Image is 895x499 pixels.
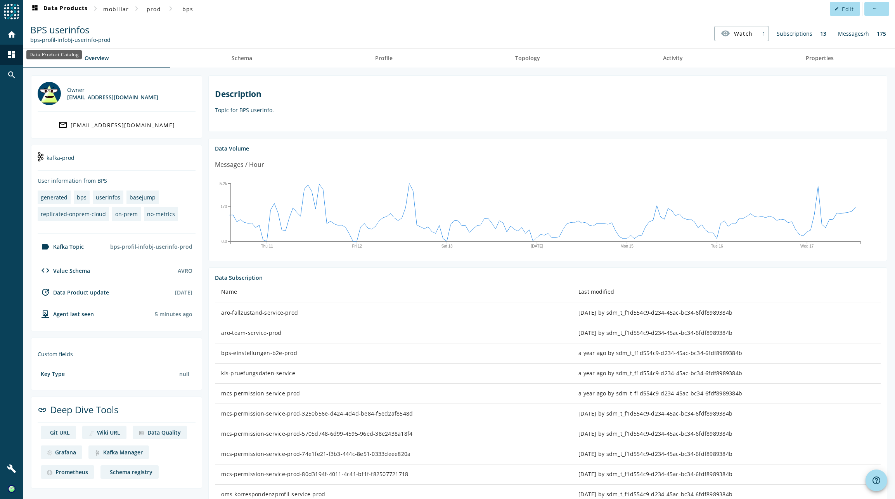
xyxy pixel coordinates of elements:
[7,70,16,80] mat-icon: search
[103,5,129,13] span: mobiliar
[30,23,89,36] span: BPS userinfos
[82,426,126,439] a: deep dive imageWiki URL
[166,4,175,13] mat-icon: chevron_right
[133,426,187,439] a: deep dive imageData Quality
[38,177,196,184] div: User information from BPS
[103,449,143,456] div: Kafka Manager
[711,244,723,248] text: Tue 16
[95,450,100,456] img: deep dive image
[67,86,158,94] div: Owner
[221,490,566,498] div: oms-korrespondenzprofil-service-prod
[30,4,40,14] mat-icon: dashboard
[97,429,120,436] div: Wiki URL
[182,5,194,13] span: bps
[221,329,566,337] div: aro-team-service-prod
[58,120,68,130] mat-icon: mail_outline
[215,106,881,114] p: Topic for BPS userinfo.
[834,26,873,41] div: Messages/h
[26,50,82,59] div: Data Product Catalog
[85,55,109,61] span: Overview
[147,5,161,13] span: prod
[71,121,175,129] div: [EMAIL_ADDRESS][DOMAIN_NAME]
[221,410,566,418] div: mcs-permission-service-prod-3250b56e-d424-4d4d-be84-f5ed2af8548d
[221,369,566,377] div: kis-pruefungsdaten-service
[7,50,16,59] mat-icon: dashboard
[55,449,76,456] div: Grafana
[41,210,106,218] div: replicated-onprem-cloud
[38,309,94,319] div: agent-env-prod
[107,240,196,253] div: bps-profil-infobj-userinfo-prod
[215,274,881,281] div: Data Subscription
[178,267,192,274] div: AVRO
[572,364,881,384] td: a year ago by sdm_t_f1d554c9-d234-45ac-bc34-6fdf8989384b
[215,281,572,303] th: Name
[572,281,881,303] th: Last modified
[215,160,264,170] div: Messages / Hour
[352,244,362,248] text: Fri 12
[572,384,881,404] td: a year ago by sdm_t_f1d554c9-d234-45ac-bc34-6fdf8989384b
[221,309,566,317] div: aro-fallzustand-service-prod
[67,94,158,101] div: [EMAIL_ADDRESS][DOMAIN_NAME]
[30,4,88,14] span: Data Products
[139,430,144,436] img: deep dive image
[38,242,84,251] div: Kafka Topic
[215,145,881,152] div: Data Volume
[800,244,814,248] text: Wed 17
[100,465,159,479] a: deep dive imageSchema registry
[38,151,196,171] div: kafka-prod
[41,242,50,251] mat-icon: label
[261,244,274,248] text: Thu 11
[621,244,634,248] text: Mon 15
[759,26,769,41] div: 1
[175,2,200,16] button: bps
[572,343,881,364] td: a year ago by sdm_t_f1d554c9-d234-45ac-bc34-6fdf8989384b
[38,405,47,414] mat-icon: link
[110,468,152,476] div: Schema registry
[572,424,881,444] td: [DATE] by sdm_t_f1d554c9-d234-45ac-bc34-6fdf8989384b
[147,210,175,218] div: no-metrics
[96,194,120,201] div: userinfos
[872,476,881,485] mat-icon: help_outline
[115,210,138,218] div: on-prem
[47,470,52,475] img: deep dive image
[806,55,834,61] span: Properties
[220,181,227,185] text: 5.2k
[572,404,881,424] td: [DATE] by sdm_t_f1d554c9-d234-45ac-bc34-6fdf8989384b
[842,5,854,13] span: Edit
[88,430,94,436] img: deep dive image
[50,429,70,436] div: Git URL
[222,239,227,244] text: 0.0
[38,82,61,105] img: dl_300960@mobi.ch
[41,370,65,378] div: Key Type
[41,266,50,275] mat-icon: code
[441,244,453,248] text: Sat 13
[531,244,544,248] text: [DATE]
[55,468,88,476] div: Prometheus
[221,390,566,397] div: mcs-permission-service-prod
[155,310,192,318] div: Agents typically reports every 15min to 1h
[27,2,91,16] button: Data Products
[515,55,540,61] span: Topology
[147,429,181,436] div: Data Quality
[221,349,566,357] div: bps-einstellungen-b2e-prod
[734,27,753,40] span: Watch
[38,288,109,297] div: Data Product update
[7,464,16,473] mat-icon: build
[8,485,16,493] img: 36138651afab21cc8552e0fde3f2d329
[834,7,839,11] mat-icon: edit
[721,29,730,38] mat-icon: visibility
[41,194,68,201] div: generated
[41,288,50,297] mat-icon: update
[663,55,683,61] span: Activity
[221,450,566,458] div: mcs-permission-service-prod-74e1fe21-f3b3-444c-8e51-0333deee820a
[132,4,141,13] mat-icon: chevron_right
[773,26,816,41] div: Subscriptions
[221,470,566,478] div: mcs-permission-service-prod-80d3194f-4011-4c41-bf1f-f82507721718
[38,266,90,275] div: Value Schema
[91,4,100,13] mat-icon: chevron_right
[30,36,111,43] div: Kafka Topic: bps-profil-infobj-userinfo-prod
[4,4,19,19] img: spoud-logo.svg
[88,445,149,459] a: deep dive imageKafka Manager
[176,367,192,381] div: null
[572,464,881,485] td: [DATE] by sdm_t_f1d554c9-d234-45ac-bc34-6fdf8989384b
